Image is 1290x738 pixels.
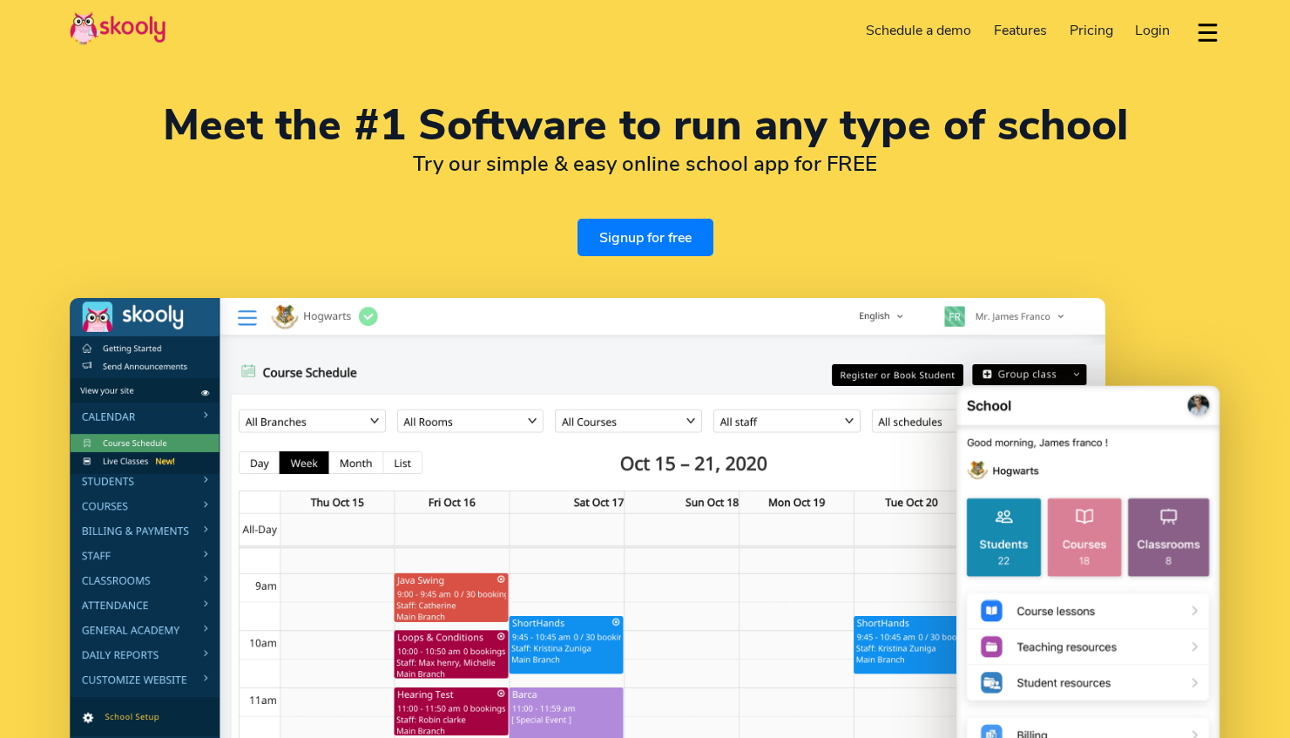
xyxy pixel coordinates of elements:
[1135,21,1170,40] span: Login
[577,219,713,256] a: Signup for free
[70,105,1220,146] h1: Meet the #1 Software to run any type of school
[1124,17,1181,44] a: Login
[70,11,165,45] img: Skooly
[1195,12,1220,52] button: dropdown menu
[855,17,983,44] a: Schedule a demo
[70,151,1220,177] h2: Try our simple & easy online school app for FREE
[1070,21,1113,40] span: Pricing
[983,17,1058,44] a: Features
[1058,17,1125,44] a: Pricing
